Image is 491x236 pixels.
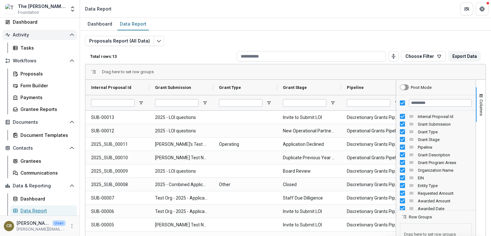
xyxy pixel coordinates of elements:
[347,178,399,191] span: Discretionary Grants Pipeline
[102,69,154,74] div: Row Groups
[138,100,144,106] button: Open Filter Menu
[219,138,271,151] span: Operating
[347,218,399,232] span: Discretionary Grants Pipeline
[13,146,67,151] span: Contacts
[85,19,115,28] div: Dashboard
[396,151,476,159] div: Grant Description Column
[202,100,207,106] button: Open Filter Menu
[396,128,476,136] div: Grant Type Column
[448,51,481,61] button: Export Data
[388,51,399,61] button: Toggle auto height
[155,111,207,124] span: 2025 - LOI questions
[396,197,476,205] div: Awarded Amount Column
[396,120,476,128] div: Grant Submission Column
[411,85,432,90] div: Pivot Mode
[155,178,207,191] span: 2025 - Combined Application Questions
[102,69,154,74] span: Drag here to set row groups
[90,54,234,59] p: Total rows: 13
[283,124,335,138] span: New Operational Partner Identified
[155,205,207,218] span: Test Org - 2025 - Application questions over 25K
[91,165,144,178] span: 2025_SUB_00009
[91,124,144,138] span: SUB-00012
[347,151,399,164] span: Operational Grants Pipeline
[20,106,72,113] div: Grantee Reports
[13,58,67,64] span: Workflows
[418,153,472,157] span: Grant Description
[10,43,77,53] a: Tasks
[396,136,476,143] div: Grant Stage Column
[283,85,307,90] span: Grant Stage
[3,117,77,127] button: Open Documents
[283,178,335,191] span: Closed
[418,160,472,165] span: Grant Program Areas
[155,218,207,232] span: [PERSON_NAME] Test Nonprofit - 2025 - LOI questions
[13,19,72,25] div: Dashboard
[3,56,77,66] button: Open Workflows
[418,168,472,173] span: Organization Name
[418,114,472,119] span: Internal Proposal Id
[155,124,207,138] span: 2025 - LOI questions
[20,158,72,164] div: Grantees
[91,99,135,107] input: Internal Proposal Id Filter Input
[347,111,399,124] span: Discretionary Grants Pipeline
[10,104,77,114] a: Grantee Reports
[155,85,191,90] span: Grant Submission
[3,17,77,27] a: Dashboard
[396,182,476,189] div: Entity Type Column
[401,51,446,61] button: Choose Filter
[330,100,335,106] button: Open Filter Menu
[20,70,72,77] div: Proposals
[10,193,77,204] a: Dashboard
[283,205,335,218] span: Invite to Submit LOI
[155,151,207,164] span: [PERSON_NAME] Test Nonprofit - 2025 - Combined Application Questions
[396,113,476,120] div: Internal Proposal Id Column
[418,199,472,203] span: Awarded Amount
[3,143,77,153] button: Open Contacts
[20,132,72,138] div: Document Templates
[91,151,144,164] span: 2025_SUB_00010
[396,205,476,212] div: Awarded Date Column
[82,4,114,13] nav: breadcrumb
[347,165,399,178] span: Discretionary Grants Pipeline
[10,156,77,166] a: Grantees
[266,100,271,106] button: Open Filter Menu
[347,138,399,151] span: Discretionary Grants Pipeline
[6,224,12,228] div: Corinne Bergeron
[219,178,271,191] span: Other
[10,130,77,140] a: Document Templates
[91,178,144,191] span: 2025_SUB_00008
[20,207,72,214] div: Data Report
[13,120,67,125] span: Documents
[3,181,77,191] button: Open Data & Reporting
[418,206,472,211] span: Awarded Date
[396,189,476,197] div: Requested Amount Column
[91,192,144,205] span: SUB-00007
[396,143,476,151] div: Pipeline Column
[283,218,335,232] span: Invite to Submit LOI
[85,5,112,12] div: Data Report
[20,94,72,101] div: Payments
[418,183,472,188] span: Entity Type
[18,10,39,15] span: Foundation
[347,124,399,138] span: Operational Grants Pipeline
[17,226,66,232] p: [PERSON_NAME][EMAIL_ADDRESS][PERSON_NAME][DOMAIN_NAME]
[155,192,207,205] span: Test Org - 2025 - Application questions over 25K
[17,220,50,226] p: [PERSON_NAME]
[418,191,472,196] span: Requested Amount
[68,222,76,230] button: More
[10,168,77,178] a: Communications
[283,111,335,124] span: Invite to Submit LOI
[10,92,77,103] a: Payments
[155,165,207,178] span: 2025 - LOI questions
[117,19,149,28] div: Data Report
[117,18,149,30] a: Data Report
[418,137,472,142] span: Grant Stage
[13,183,67,189] span: Data & Reporting
[418,122,472,127] span: Grant Submission
[91,138,144,151] span: 2025_SUB_00011
[283,192,335,205] span: Staff Due Dilligence
[155,99,199,107] input: Grant Submission Filter Input
[155,138,207,151] span: [PERSON_NAME]'s Test Proposal
[409,215,432,219] span: Row Groups
[394,100,399,106] button: Open Filter Menu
